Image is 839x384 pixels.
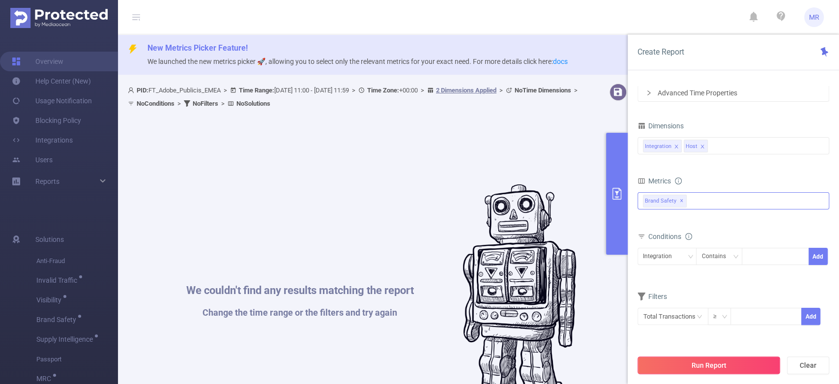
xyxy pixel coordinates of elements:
[221,87,230,94] span: >
[637,122,684,130] span: Dimensions
[12,91,92,111] a: Usage Notification
[12,52,63,71] a: Overview
[801,308,820,325] button: Add
[637,293,667,300] span: Filters
[12,130,73,150] a: Integrations
[787,356,829,374] button: Clear
[646,90,652,96] i: icon: right
[174,100,184,107] span: >
[645,140,671,153] div: Integration
[35,172,59,191] a: Reports
[515,87,571,94] b: No Time Dimensions
[643,140,682,152] li: Integration
[643,195,687,207] span: Brand Safety
[236,100,270,107] b: No Solutions
[147,43,248,53] span: New Metrics Picker Feature!
[36,350,118,369] span: Passport
[239,87,274,94] b: Time Range:
[809,248,828,265] button: Add
[186,308,414,317] h1: Change the time range or the filters and try again
[128,87,580,107] span: FT_Adobe_Publicis_EMEA [DATE] 11:00 - [DATE] 11:59 +00:00
[35,230,64,249] span: Solutions
[36,296,65,303] span: Visibility
[137,87,148,94] b: PID:
[12,150,53,170] a: Users
[36,251,118,271] span: Anti-Fraud
[218,100,228,107] span: >
[684,140,708,152] li: Host
[553,58,568,65] a: docs
[702,248,733,265] div: Contains
[128,44,138,54] i: icon: thunderbolt
[685,233,692,240] i: icon: info-circle
[10,8,108,28] img: Protected Media
[186,285,414,296] h1: We couldn't find any results matching the report
[349,87,358,94] span: >
[496,87,506,94] span: >
[713,308,723,325] div: ≥
[674,144,679,150] i: icon: close
[36,316,80,323] span: Brand Safety
[637,177,671,185] span: Metrics
[193,100,218,107] b: No Filters
[137,100,174,107] b: No Conditions
[147,58,568,65] span: We launched the new metrics picker 🚀, allowing you to select only the relevant metrics for your e...
[643,248,679,265] div: Integration
[637,47,684,57] span: Create Report
[36,336,96,343] span: Supply Intelligence
[809,7,819,27] span: MR
[571,87,580,94] span: >
[367,87,399,94] b: Time Zone:
[733,254,739,261] i: icon: down
[638,85,829,101] div: icon: rightAdvanced Time Properties
[680,195,684,207] span: ✕
[648,233,692,240] span: Conditions
[418,87,427,94] span: >
[637,356,780,374] button: Run Report
[35,177,59,185] span: Reports
[12,71,91,91] a: Help Center (New)
[700,144,705,150] i: icon: close
[436,87,496,94] u: 2 Dimensions Applied
[686,140,697,153] div: Host
[675,177,682,184] i: icon: info-circle
[688,254,694,261] i: icon: down
[36,277,81,284] span: Invalid Traffic
[12,111,81,130] a: Blocking Policy
[722,314,727,321] i: icon: down
[36,375,55,382] span: MRC
[128,87,137,93] i: icon: user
